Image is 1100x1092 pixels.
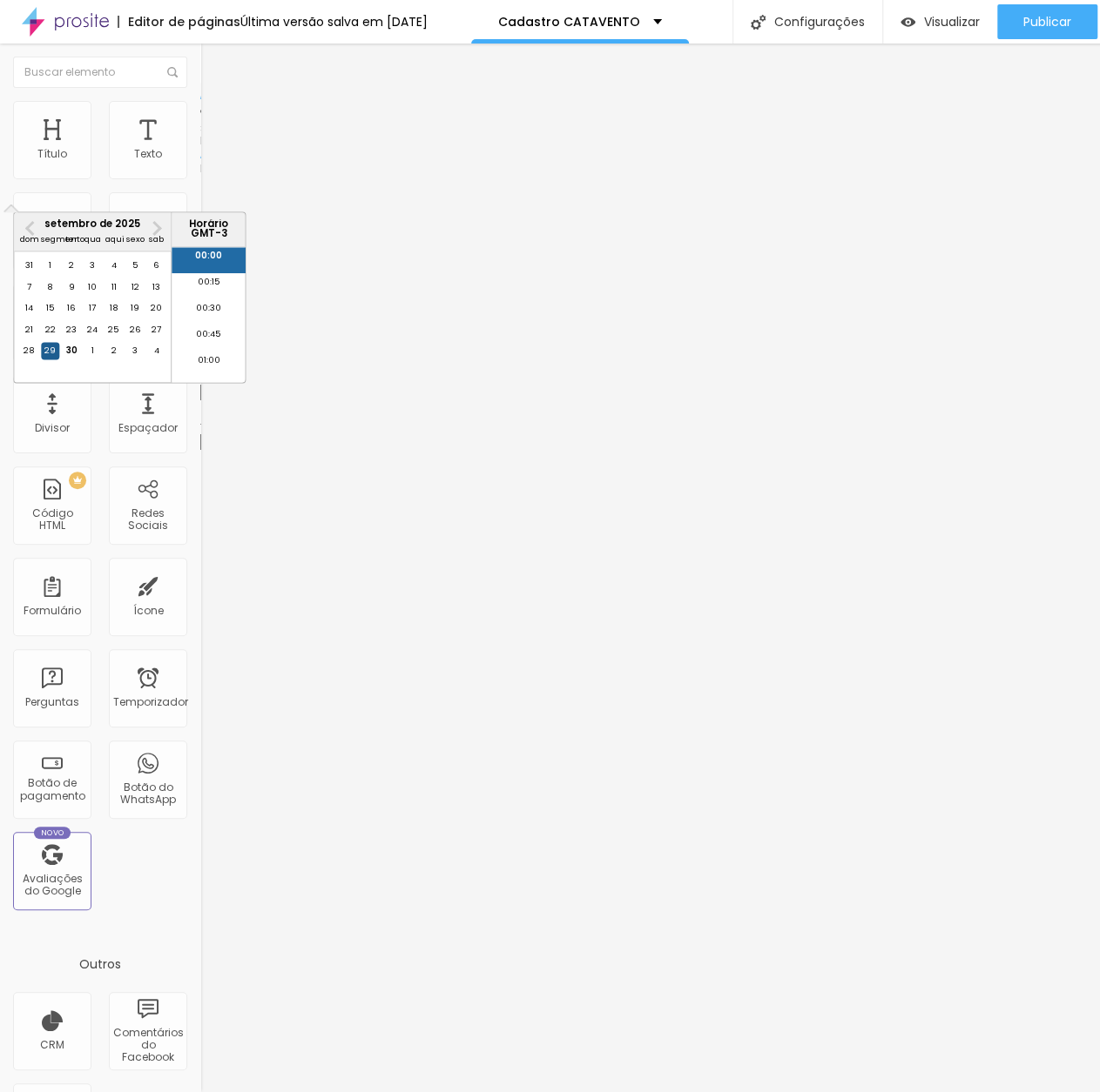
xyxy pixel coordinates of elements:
[41,827,64,838] font: Novo
[63,258,80,275] div: Escolha terça-feira, 2 de setembro de 2025
[65,234,78,245] font: ter
[25,260,33,271] font: 31
[18,256,167,362] div: mês 2025-09
[1023,13,1071,30] font: Publicar
[20,234,39,245] font: dom
[45,324,56,335] font: 22
[89,303,96,314] font: 17
[199,380,219,392] font: 01:15
[133,603,164,618] font: Ícone
[126,234,145,245] font: sexo
[143,214,171,242] button: Próximo mês
[132,345,138,356] font: 3
[111,345,117,356] font: 2
[35,420,70,435] font: Divisor
[16,214,44,242] button: Mês anterior
[27,281,31,292] font: 7
[44,345,56,356] font: 29
[40,1037,64,1052] font: CRM
[63,300,80,318] div: Escolha terça-feira, 16 de setembro de 2025
[120,780,176,807] font: Botão do WhatsApp
[63,321,80,338] div: Escolha terça-feira, 23 de setembro de 2025
[126,300,144,318] div: Escolha sexta-feira, 19 de setembro de 2025
[67,303,76,314] font: 16
[198,276,220,287] font: 00:15
[105,278,123,296] div: Escolha quinta-feira, 11 de setembro de 2025
[147,300,165,318] div: Escolha sábado, 20 de setembro de 2025
[20,321,37,338] div: Escolha domingo, 21 de setembro de 2025
[91,345,94,356] font: 1
[41,234,84,245] font: segmento
[84,234,101,245] font: qua
[66,345,78,356] font: 30
[152,281,160,292] font: 13
[167,67,178,77] img: Ícone
[196,328,221,339] font: 00:45
[153,345,159,356] font: 4
[37,146,67,161] font: Título
[41,278,58,296] div: Escolha segunda-feira, 8 de setembro de 2025
[63,278,80,296] div: Escolha terça-feira, 9 de setembro de 2025
[20,342,37,359] div: Escolha domingo, 28 de setembro de 2025
[46,303,55,314] font: 15
[105,258,123,275] div: Escolha quinta-feira, 4 de setembro de 2025
[149,234,164,245] font: sab
[105,342,123,359] div: Escolha quinta-feira, 2 de outubro de 2025
[111,260,117,271] font: 4
[924,13,980,30] font: Visualizar
[128,506,168,533] font: Redes Sociais
[69,260,74,271] font: 2
[79,955,121,973] font: Outros
[118,420,178,435] font: Espaçador
[25,303,33,314] font: 14
[113,694,188,709] font: Temporizador
[997,4,1097,39] button: Publicar
[132,260,138,271] font: 5
[751,15,766,30] img: Ícone
[126,321,144,338] div: Escolha sexta-feira, 26 de setembro de 2025
[883,4,997,39] button: Visualizar
[41,258,58,275] div: Escolha segunda-feira, 1 de setembro de 2025
[147,321,165,338] div: Escolha sábado, 27 de setembro de 2025
[63,342,80,359] div: Escolha terça-feira, 30 de setembro de 2025
[84,278,101,296] div: Escolha quarta-feira, 10 de setembro de 2025
[24,603,81,618] font: Formulário
[47,281,53,292] font: 8
[126,278,144,296] div: Escolha sexta-feira, 12 de setembro de 2025
[105,300,123,318] div: Escolha quinta-feira, 18 de setembro de 2025
[126,342,144,359] div: Escolha sexta-feira, 3 de outubro de 2025
[20,258,37,275] div: Escolha domingo, 31 de agosto de 2025
[84,321,101,338] div: Escolha quarta-feira, 24 de setembro de 2025
[84,342,101,359] div: Escolha quarta-feira, 1 de outubro de 2025
[196,302,221,313] font: 00:30
[20,278,37,296] div: Escolha domingo, 7 de setembro de 2025
[41,300,58,318] div: Escolha segunda-feira, 15 de setembro de 2025
[110,303,118,314] font: 18
[88,281,97,292] font: 10
[152,324,161,335] font: 27
[13,57,187,88] input: Buscar elemento
[113,1025,184,1065] font: Comentários do Facebook
[153,260,159,271] font: 6
[147,258,165,275] div: Escolha sábado, 6 de setembro de 2025
[23,871,83,898] font: Avaliações do Google
[151,303,162,314] font: 20
[147,342,165,359] div: Escolha sábado, 4 de outubro de 2025
[198,354,220,365] font: 01:00
[130,324,141,335] font: 26
[84,258,101,275] div: Escolha quarta-feira, 3 de setembro de 2025
[131,303,139,314] font: 19
[90,260,95,271] font: 3
[41,342,58,359] div: Escolha segunda-feira, 29 de setembro de 2025
[32,506,73,533] font: Código HTML
[498,13,640,30] font: Cadastro CATAVENTO
[69,281,75,292] font: 9
[108,324,119,335] font: 25
[195,250,222,261] font: 00:00
[774,13,865,30] font: Configurações
[190,227,214,241] font: GMT
[147,278,165,296] div: Escolha sábado, 13 de setembro de 2025
[132,281,139,292] font: 12
[41,321,58,338] div: Escolha segunda-feira, 22 de setembro de 2025
[189,217,228,231] font: Horário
